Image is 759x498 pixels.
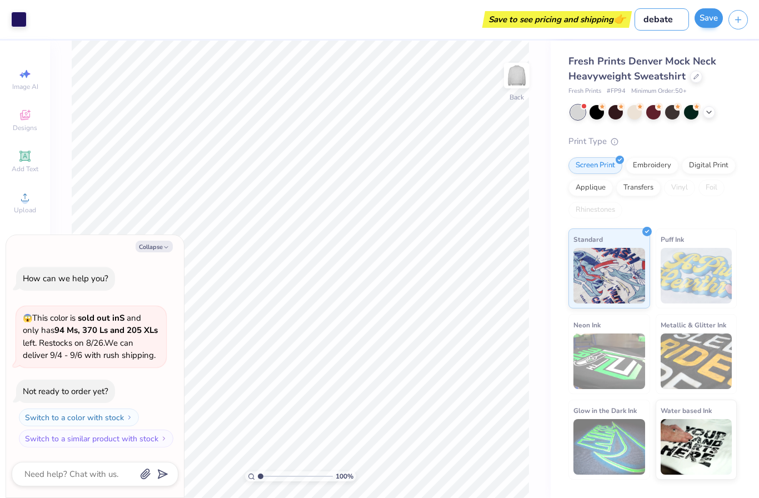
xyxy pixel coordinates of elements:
[19,430,173,447] button: Switch to a similar product with stock
[510,92,524,102] div: Back
[136,241,173,252] button: Collapse
[12,82,38,91] span: Image AI
[568,180,613,196] div: Applique
[23,273,108,284] div: How can we help you?
[661,333,732,389] img: Metallic & Glitter Ink
[695,8,723,28] button: Save
[568,202,622,218] div: Rhinestones
[682,157,736,174] div: Digital Print
[664,180,695,196] div: Vinyl
[568,54,716,83] span: Fresh Prints Denver Mock Neck Heavyweight Sweatshirt
[661,248,732,303] img: Puff Ink
[12,165,38,173] span: Add Text
[336,471,353,481] span: 100 %
[14,206,36,215] span: Upload
[661,419,732,475] img: Water based Ink
[661,233,684,245] span: Puff Ink
[13,123,37,132] span: Designs
[573,233,603,245] span: Standard
[661,405,712,416] span: Water based Ink
[23,386,108,397] div: Not ready to order yet?
[616,180,661,196] div: Transfers
[54,325,158,336] strong: 94 Ms, 370 Ls and 205 XLs
[613,12,626,26] span: 👉
[23,313,32,323] span: 😱
[568,157,622,174] div: Screen Print
[19,409,139,426] button: Switch to a color with stock
[573,319,601,331] span: Neon Ink
[506,64,528,87] img: Back
[573,419,645,475] img: Glow in the Dark Ink
[485,11,629,28] div: Save to see pricing and shipping
[568,135,737,148] div: Print Type
[607,87,626,96] span: # FP94
[631,87,687,96] span: Minimum Order: 50 +
[78,312,124,323] strong: sold out in S
[161,435,167,442] img: Switch to a similar product with stock
[568,87,601,96] span: Fresh Prints
[573,248,645,303] img: Standard
[573,405,637,416] span: Glow in the Dark Ink
[626,157,678,174] div: Embroidery
[573,333,645,389] img: Neon Ink
[698,180,725,196] div: Foil
[661,319,726,331] span: Metallic & Glitter Ink
[23,312,158,361] span: This color is and only has left . Restocks on 8/26. We can deliver 9/4 - 9/6 with rush shipping.
[126,414,133,421] img: Switch to a color with stock
[635,8,689,31] input: Untitled Design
